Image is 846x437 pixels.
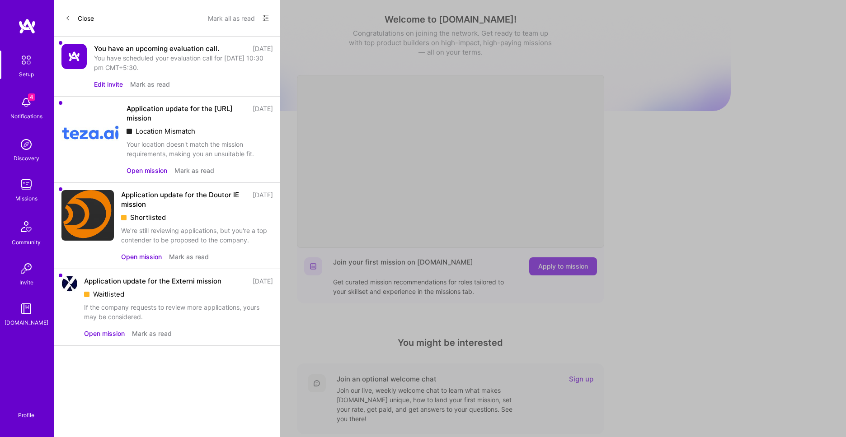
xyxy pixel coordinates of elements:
div: Community [12,237,41,247]
div: [DATE] [253,190,273,209]
img: Invite [17,260,35,278]
a: Profile [15,401,38,419]
div: Missions [15,194,38,203]
button: Edit invite [94,79,123,89]
img: Community [15,216,37,237]
img: guide book [17,300,35,318]
div: [DATE] [253,276,273,286]
button: Open mission [121,252,162,261]
button: Close [65,11,94,25]
div: Invite [19,278,33,287]
div: Application update for the Externi mission [84,276,221,286]
div: Profile [18,410,34,419]
div: [DOMAIN_NAME] [5,318,48,327]
button: Mark as read [169,252,209,261]
button: Open mission [127,166,167,175]
div: Location Mismatch [127,126,273,136]
button: Mark all as read [208,11,255,25]
div: Discovery [14,153,39,163]
img: setup [17,51,36,70]
div: [DATE] [253,104,273,123]
div: We're still reviewing applications, but you're a top contender to be proposed to the company. [121,226,273,245]
img: Company Logo [61,190,114,241]
img: discovery [17,135,35,153]
img: bell [17,93,35,112]
div: Application update for the Doutor IE mission [121,190,247,209]
img: logo [18,18,36,34]
button: Mark as read [132,329,172,338]
img: Company Logo [61,104,119,162]
img: Company Logo [61,44,87,69]
div: Waitlisted [84,289,273,299]
div: Your location doesn't match the mission requirements, making you an unsuitable fit. [127,139,273,158]
button: Mark as read [174,166,214,175]
button: Mark as read [130,79,170,89]
div: Setup [19,70,34,79]
div: Shortlisted [121,213,273,222]
div: Notifications [10,112,42,121]
img: Company Logo [61,276,77,292]
span: 4 [28,93,35,101]
div: If the company requests to review more applications, yours may be considered. [84,302,273,321]
div: Application update for the [URL] mission [127,104,247,123]
div: [DATE] [253,44,273,53]
img: teamwork [17,176,35,194]
div: You have scheduled your evaluation call for [DATE] 10:30 pm GMT+5:30. [94,53,273,72]
div: You have an upcoming evaluation call. [94,44,219,53]
button: Open mission [84,329,125,338]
